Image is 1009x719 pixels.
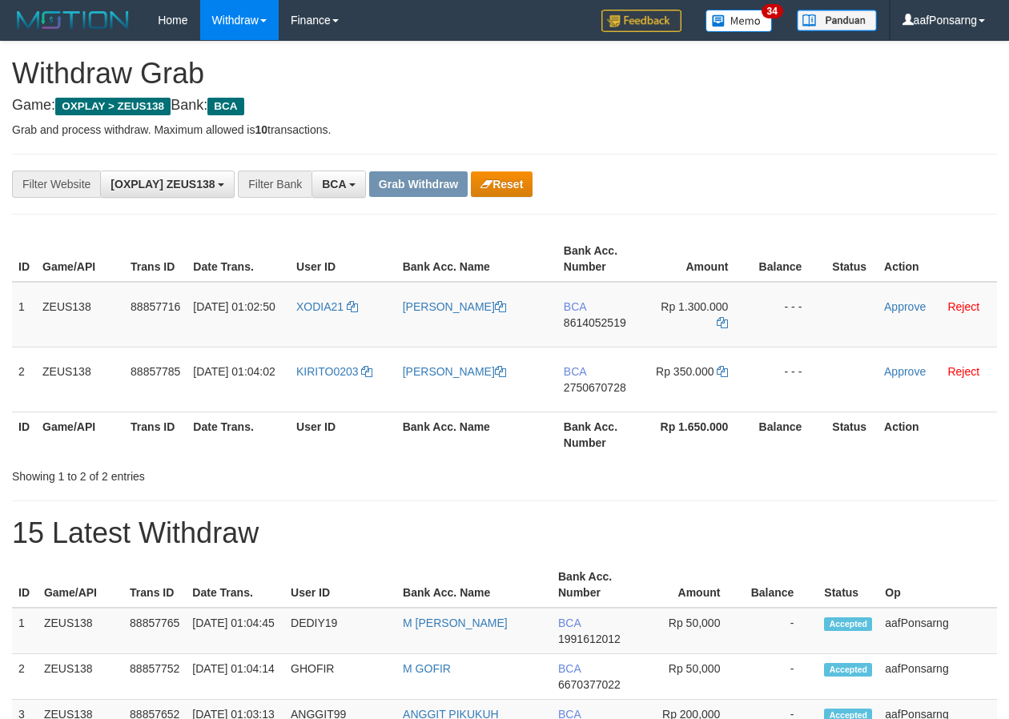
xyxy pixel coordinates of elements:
[558,678,621,691] span: Copy 6670377022 to clipboard
[187,236,290,282] th: Date Trans.
[396,562,552,608] th: Bank Acc. Name
[471,171,533,197] button: Reset
[38,562,123,608] th: Game/API
[878,412,997,457] th: Action
[12,654,38,700] td: 2
[312,171,366,198] button: BCA
[296,300,358,313] a: XODIA21
[552,562,640,608] th: Bank Acc. Number
[12,282,36,347] td: 1
[744,562,818,608] th: Balance
[55,98,171,115] span: OXPLAY > ZEUS138
[131,300,180,313] span: 88857716
[238,171,312,198] div: Filter Bank
[640,562,744,608] th: Amount
[193,365,275,378] span: [DATE] 01:04:02
[123,608,186,654] td: 88857765
[564,316,626,329] span: Copy 8614052519 to clipboard
[186,562,284,608] th: Date Trans.
[878,236,997,282] th: Action
[826,236,878,282] th: Status
[752,347,826,412] td: - - -
[207,98,243,115] span: BCA
[12,608,38,654] td: 1
[36,236,124,282] th: Game/API
[558,617,581,629] span: BCA
[824,663,872,677] span: Accepted
[564,381,626,394] span: Copy 2750670728 to clipboard
[564,365,586,378] span: BCA
[403,365,506,378] a: [PERSON_NAME]
[255,123,267,136] strong: 10
[717,316,728,329] a: Copy 1300000 to clipboard
[656,365,714,378] span: Rp 350.000
[878,654,997,700] td: aafPonsarng
[38,654,123,700] td: ZEUS138
[884,365,926,378] a: Approve
[12,58,997,90] h1: Withdraw Grab
[12,98,997,114] h4: Game: Bank:
[705,10,773,32] img: Button%20Memo.svg
[557,236,647,282] th: Bank Acc. Number
[12,562,38,608] th: ID
[752,282,826,347] td: - - -
[403,662,451,675] a: M GOFIR
[752,236,826,282] th: Balance
[947,300,979,313] a: Reject
[124,412,187,457] th: Trans ID
[111,178,215,191] span: [OXPLAY] ZEUS138
[290,236,396,282] th: User ID
[396,236,557,282] th: Bank Acc. Name
[193,300,275,313] span: [DATE] 01:02:50
[12,8,134,32] img: MOTION_logo.png
[124,236,187,282] th: Trans ID
[36,412,124,457] th: Game/API
[640,608,744,654] td: Rp 50,000
[647,236,752,282] th: Amount
[36,282,124,347] td: ZEUS138
[12,462,408,484] div: Showing 1 to 2 of 2 entries
[818,562,878,608] th: Status
[947,365,979,378] a: Reject
[717,365,728,378] a: Copy 350000 to clipboard
[100,171,235,198] button: [OXPLAY] ZEUS138
[186,608,284,654] td: [DATE] 01:04:45
[878,562,997,608] th: Op
[12,236,36,282] th: ID
[557,412,647,457] th: Bank Acc. Number
[878,608,997,654] td: aafPonsarng
[647,412,752,457] th: Rp 1.650.000
[12,517,997,549] h1: 15 Latest Withdraw
[797,10,877,31] img: panduan.png
[12,122,997,138] p: Grab and process withdraw. Maximum allowed is transactions.
[12,347,36,412] td: 2
[187,412,290,457] th: Date Trans.
[826,412,878,457] th: Status
[123,654,186,700] td: 88857752
[123,562,186,608] th: Trans ID
[744,654,818,700] td: -
[884,300,926,313] a: Approve
[601,10,681,32] img: Feedback.jpg
[296,365,372,378] a: KIRITO0203
[131,365,180,378] span: 88857785
[290,412,396,457] th: User ID
[38,608,123,654] td: ZEUS138
[12,171,100,198] div: Filter Website
[558,633,621,645] span: Copy 1991612012 to clipboard
[12,412,36,457] th: ID
[36,347,124,412] td: ZEUS138
[403,300,506,313] a: [PERSON_NAME]
[762,4,783,18] span: 34
[284,608,396,654] td: DEDIY19
[369,171,468,197] button: Grab Withdraw
[396,412,557,457] th: Bank Acc. Name
[296,300,344,313] span: XODIA21
[752,412,826,457] th: Balance
[403,617,508,629] a: M [PERSON_NAME]
[186,654,284,700] td: [DATE] 01:04:14
[284,654,396,700] td: GHOFIR
[284,562,396,608] th: User ID
[564,300,586,313] span: BCA
[824,617,872,631] span: Accepted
